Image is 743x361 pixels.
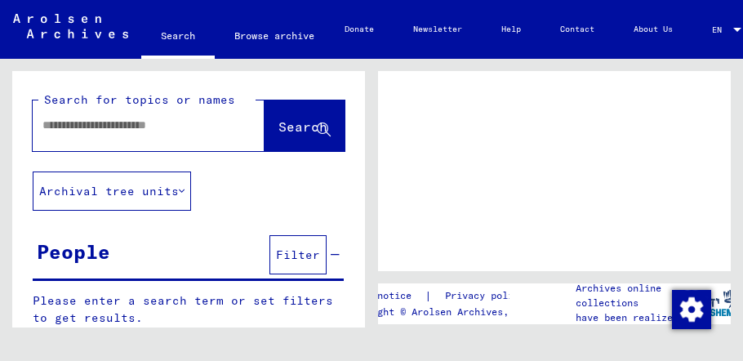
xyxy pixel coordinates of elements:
a: Help [482,10,541,49]
a: Donate [325,10,394,49]
span: EN [712,25,730,34]
div: Change consent [671,289,710,328]
a: Search [141,16,215,59]
p: Copyright © Arolsen Archives, 2021 [343,305,545,319]
img: Arolsen_neg.svg [13,14,128,38]
div: People [37,237,110,266]
button: Search [265,100,345,151]
img: Change consent [672,290,711,329]
p: Please enter a search term or set filters to get results. [33,292,344,327]
p: have been realized in partnership with [576,310,687,340]
span: Filter [276,247,320,262]
a: Legal notice [343,287,425,305]
a: About Us [614,10,692,49]
a: Privacy policy [432,287,545,305]
span: Search [278,118,327,135]
mat-label: Search for topics or names [44,92,235,107]
a: Browse archive [215,16,334,56]
button: Filter [269,235,327,274]
a: Contact [541,10,614,49]
div: | [343,287,545,305]
a: Newsletter [394,10,482,49]
button: Archival tree units [33,172,191,211]
p: The Arolsen Archives online collections [576,266,687,310]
